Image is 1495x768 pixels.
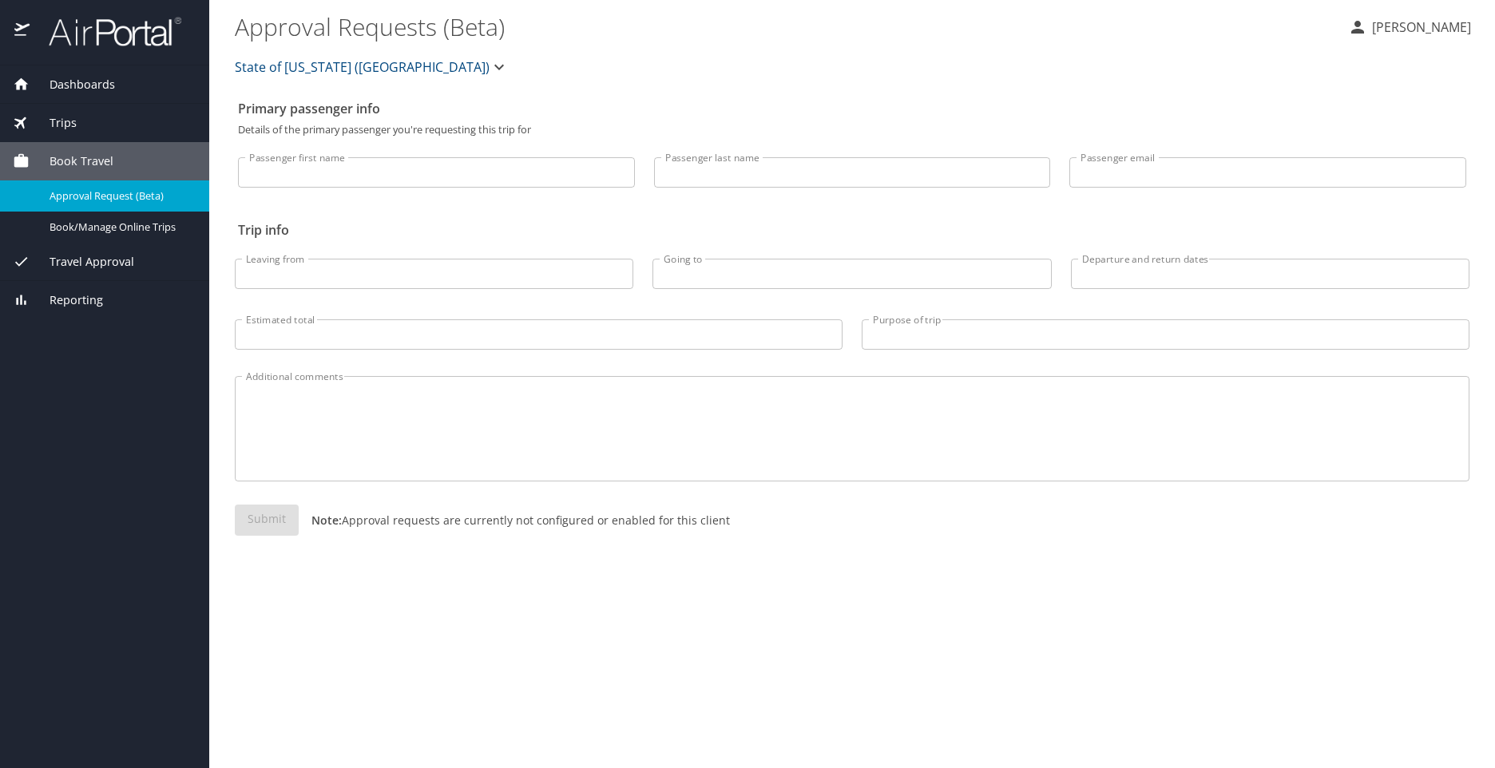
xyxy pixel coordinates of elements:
[1342,13,1477,42] button: [PERSON_NAME]
[30,76,115,93] span: Dashboards
[238,217,1466,243] h2: Trip info
[1367,18,1471,37] p: [PERSON_NAME]
[50,188,190,204] span: Approval Request (Beta)
[30,253,134,271] span: Travel Approval
[235,2,1335,51] h1: Approval Requests (Beta)
[50,220,190,235] span: Book/Manage Online Trips
[30,114,77,132] span: Trips
[30,291,103,309] span: Reporting
[14,16,31,47] img: icon-airportal.png
[238,96,1466,121] h2: Primary passenger info
[30,152,113,170] span: Book Travel
[31,16,181,47] img: airportal-logo.png
[228,51,515,83] button: State of [US_STATE] ([GEOGRAPHIC_DATA])
[238,125,1466,135] p: Details of the primary passenger you're requesting this trip for
[311,513,342,528] strong: Note:
[299,512,730,528] p: Approval requests are currently not configured or enabled for this client
[235,56,490,78] span: State of [US_STATE] ([GEOGRAPHIC_DATA])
